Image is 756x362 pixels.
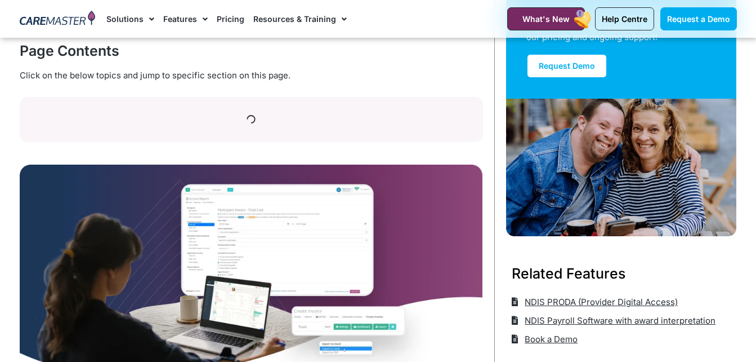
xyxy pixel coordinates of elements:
span: What's New [522,14,570,24]
div: Click on the below topics and jump to specific section on this page. [20,69,483,82]
span: NDIS Payroll Software with award interpretation [522,311,715,330]
span: Request Demo [539,61,595,70]
a: Help Centre [595,7,654,30]
span: Book a Demo [522,330,578,348]
span: NDIS PRODA (Provider Digital Access) [522,293,678,311]
a: Request a Demo [660,7,737,30]
span: Help Centre [602,14,647,24]
a: What's New [507,7,585,30]
div: Page Contents [20,41,483,61]
a: NDIS Payroll Software with award interpretation [512,311,716,330]
a: Book a Demo [512,330,578,348]
span: Request a Demo [667,14,730,24]
a: NDIS PRODA (Provider Digital Access) [512,293,678,311]
img: Support Worker and NDIS Participant out for a coffee. [506,99,737,236]
a: Request Demo [526,54,607,78]
img: CareMaster Logo [20,11,96,28]
h3: Related Features [512,263,731,284]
